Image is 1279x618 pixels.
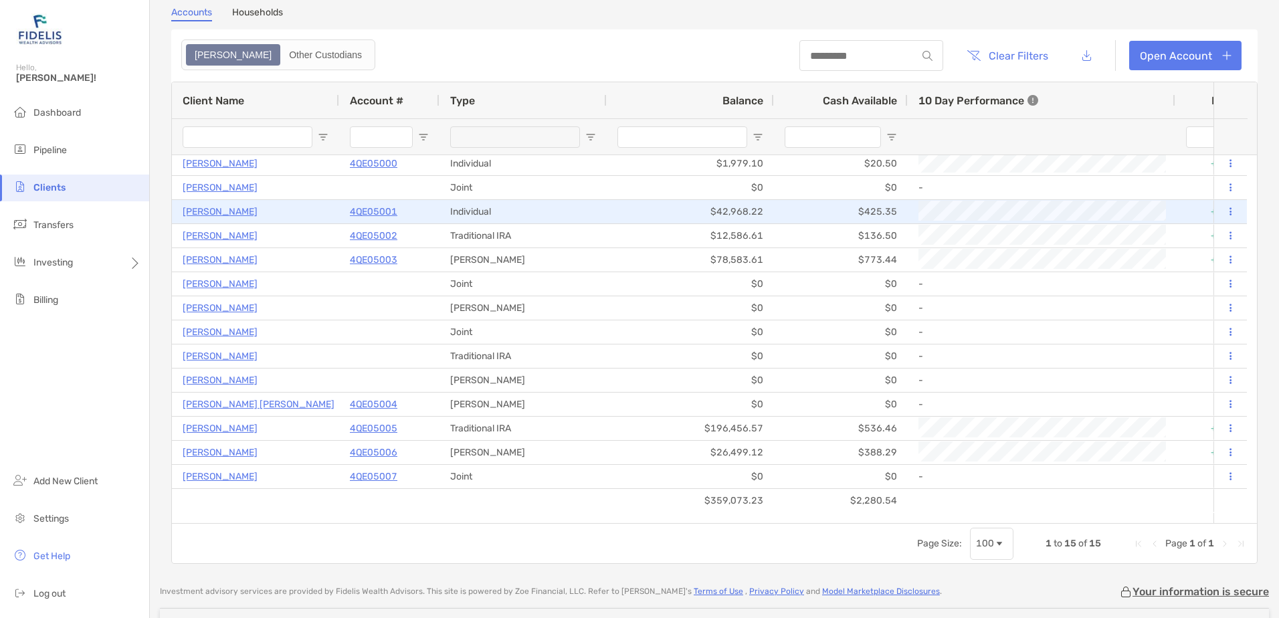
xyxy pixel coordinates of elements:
div: Next Page [1219,538,1230,549]
span: Settings [33,513,69,524]
div: 0% [1175,320,1256,344]
div: Joint [439,176,607,199]
p: 4QE05006 [350,444,397,461]
div: $0 [774,465,908,488]
div: 0% [1175,393,1256,416]
a: 4QE05002 [350,227,397,244]
a: 4QE05003 [350,251,397,268]
a: Accounts [171,7,212,21]
div: Traditional IRA [439,224,607,247]
div: - [918,273,1165,295]
img: billing icon [12,291,28,307]
div: Joint [439,465,607,488]
div: $0 [774,176,908,199]
div: - [918,297,1165,319]
img: settings icon [12,510,28,526]
div: $78,583.61 [607,248,774,272]
img: add_new_client icon [12,472,28,488]
div: +0.49% [1175,224,1256,247]
div: $20.50 [774,152,908,175]
img: dashboard icon [12,104,28,120]
img: logout icon [12,585,28,601]
p: [PERSON_NAME] [183,276,258,292]
div: Other Custodians [282,45,369,64]
div: $359,073.23 [607,489,774,512]
input: Cash Available Filter Input [785,126,881,148]
a: Terms of Use [694,587,743,596]
span: Clients [33,182,66,193]
p: 4QE05001 [350,203,397,220]
div: Traditional IRA [439,417,607,440]
div: $773.44 [774,248,908,272]
div: First Page [1133,538,1144,549]
div: $1,979.10 [607,152,774,175]
p: Your information is secure [1133,585,1269,598]
div: +0.77% [1175,417,1256,440]
div: $0 [607,320,774,344]
span: [PERSON_NAME]! [16,72,141,84]
span: Page [1165,538,1187,549]
span: Balance [722,94,763,107]
div: $388.29 [774,441,908,464]
a: [PERSON_NAME] [183,348,258,365]
div: - [918,466,1165,488]
span: Get Help [33,550,70,562]
div: $0 [774,272,908,296]
div: 100 [976,538,994,549]
img: transfers icon [12,216,28,232]
a: [PERSON_NAME] [183,444,258,461]
a: Open Account [1129,41,1242,70]
p: [PERSON_NAME] [183,179,258,196]
div: $0 [774,344,908,368]
button: Open Filter Menu [585,132,596,142]
div: $0 [607,176,774,199]
div: Page Size: [917,538,962,549]
p: [PERSON_NAME] [183,324,258,340]
div: [PERSON_NAME] [439,393,607,416]
p: [PERSON_NAME] [183,251,258,268]
div: +6.49% [1175,152,1256,175]
div: $0 [607,369,774,392]
div: - [918,321,1165,343]
span: 15 [1064,538,1076,549]
img: pipeline icon [12,141,28,157]
a: Model Marketplace Disclosures [822,587,940,596]
a: [PERSON_NAME] [183,372,258,389]
div: Traditional IRA [439,344,607,368]
input: Balance Filter Input [617,126,747,148]
div: $0 [774,320,908,344]
a: [PERSON_NAME] [183,227,258,244]
div: 0% [1175,465,1256,488]
div: - [918,369,1165,391]
div: [PERSON_NAME] [439,248,607,272]
img: investing icon [12,253,28,270]
a: 4QE05005 [350,420,397,437]
div: - [918,177,1165,199]
a: [PERSON_NAME] [183,300,258,316]
span: Pipeline [33,144,67,156]
div: $0 [607,344,774,368]
p: [PERSON_NAME] [183,468,258,485]
span: Cash Available [823,94,897,107]
div: $136.50 [774,224,908,247]
div: $536.46 [774,417,908,440]
span: 1 [1189,538,1195,549]
div: $0 [774,369,908,392]
span: Add New Client [33,476,98,487]
div: $12,586.61 [607,224,774,247]
div: - [918,345,1165,367]
p: 4QE05000 [350,155,397,172]
div: 0% [1175,272,1256,296]
div: ITD [1211,94,1245,107]
input: ITD Filter Input [1186,126,1229,148]
a: 4QE05007 [350,468,397,485]
a: 4QE05004 [350,396,397,413]
p: [PERSON_NAME] [PERSON_NAME] [183,396,334,413]
button: Open Filter Menu [318,132,328,142]
span: Log out [33,588,66,599]
div: +0.39% [1175,200,1256,223]
div: $26,499.12 [607,441,774,464]
div: $42,968.22 [607,200,774,223]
